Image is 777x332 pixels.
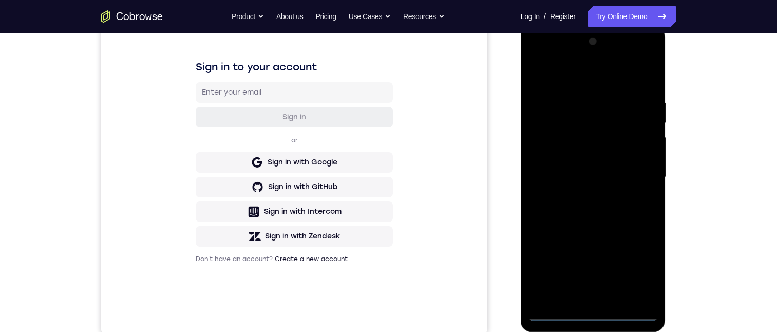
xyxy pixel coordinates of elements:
[163,217,240,228] div: Sign in with Intercom
[166,168,236,178] div: Sign in with Google
[94,188,292,208] button: Sign in with GitHub
[94,237,292,257] button: Sign in with Zendesk
[315,6,336,27] a: Pricing
[349,6,391,27] button: Use Cases
[403,6,445,27] button: Resources
[188,147,199,155] p: or
[94,266,292,274] p: Don't have an account?
[174,266,247,273] a: Create a new account
[550,6,575,27] a: Register
[544,10,546,23] span: /
[232,6,264,27] button: Product
[164,242,239,252] div: Sign in with Zendesk
[94,212,292,233] button: Sign in with Intercom
[167,193,236,203] div: Sign in with GitHub
[521,6,540,27] a: Log In
[588,6,676,27] a: Try Online Demo
[94,163,292,183] button: Sign in with Google
[101,10,163,23] a: Go to the home page
[276,6,303,27] a: About us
